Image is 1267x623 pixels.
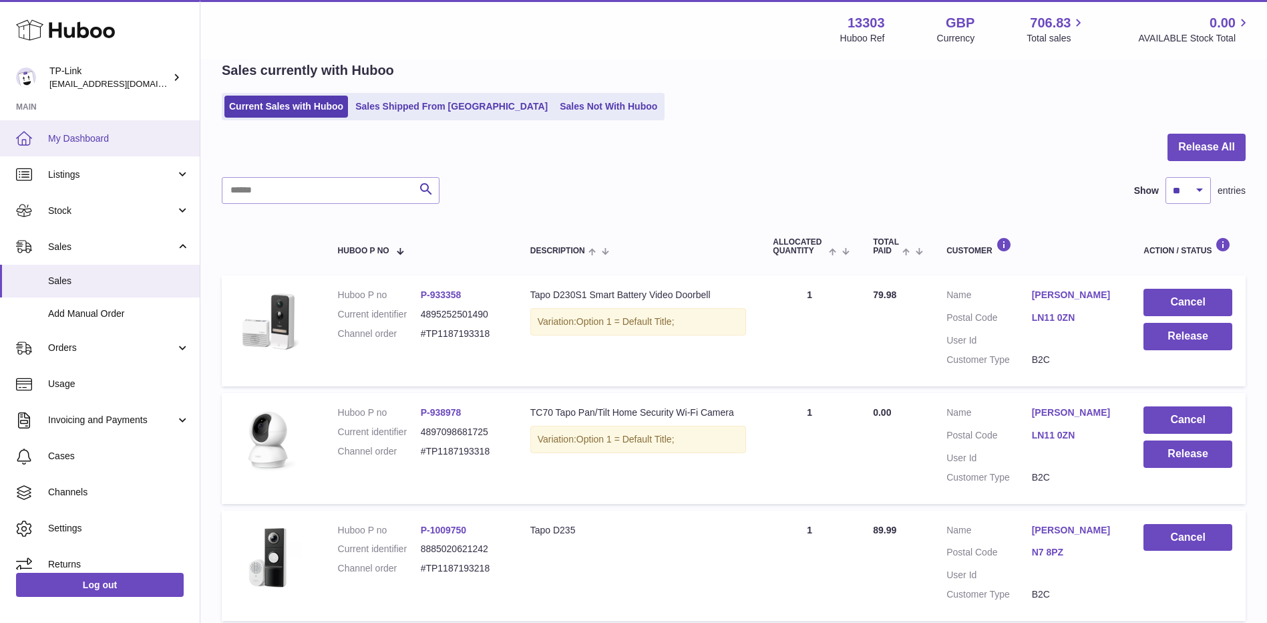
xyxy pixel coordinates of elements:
[48,522,190,535] span: Settings
[48,168,176,181] span: Listings
[338,308,421,321] dt: Current identifier
[1218,184,1246,197] span: entries
[338,289,421,301] dt: Huboo P no
[946,354,1032,366] dt: Customer Type
[946,237,1117,255] div: Customer
[1143,289,1232,316] button: Cancel
[946,452,1032,465] dt: User Id
[49,65,170,90] div: TP-Link
[421,308,504,321] dd: 4895252501490
[421,543,504,555] dd: 8885020621242
[421,562,504,575] dd: #TP1187193218
[1032,311,1117,324] a: LN11 0ZN
[421,328,504,340] dd: #TP1187193318
[1167,134,1246,161] button: Release All
[1134,184,1159,197] label: Show
[1027,32,1086,45] span: Total sales
[530,426,747,453] div: Variation:
[338,524,421,537] dt: Huboo P no
[530,247,585,255] span: Description
[946,289,1032,305] dt: Name
[840,32,885,45] div: Huboo Ref
[48,558,190,571] span: Returns
[1143,441,1232,468] button: Release
[530,289,747,301] div: Tapo D230S1 Smart Battery Video Doorbell
[946,569,1032,582] dt: User Id
[338,426,421,439] dt: Current identifier
[338,562,421,575] dt: Channel order
[421,289,462,300] a: P-933358
[1032,546,1117,559] a: N7 8PZ
[576,316,675,327] span: Option 1 = Default Title;
[576,434,675,445] span: Option 1 = Default Title;
[937,32,975,45] div: Currency
[1032,429,1117,442] a: LN11 0ZN
[946,546,1032,562] dt: Postal Code
[1032,406,1117,419] a: [PERSON_NAME]
[48,307,190,320] span: Add Manual Order
[1032,289,1117,301] a: [PERSON_NAME]
[759,393,860,504] td: 1
[338,543,421,555] dt: Current identifier
[224,96,348,118] a: Current Sales with Huboo
[235,406,302,473] img: TC70_Overview__01_large_1600141473597r.png
[48,132,190,145] span: My Dashboard
[338,247,389,255] span: Huboo P no
[530,524,747,537] div: Tapo D235
[946,588,1032,601] dt: Customer Type
[1143,524,1232,551] button: Cancel
[1030,14,1071,32] span: 706.83
[946,429,1032,445] dt: Postal Code
[946,14,974,32] strong: GBP
[421,407,462,418] a: P-938978
[338,445,421,458] dt: Channel order
[1138,32,1251,45] span: AVAILABLE Stock Total
[873,289,896,300] span: 79.98
[16,573,184,597] a: Log out
[1138,14,1251,45] a: 0.00 AVAILABLE Stock Total
[1143,406,1232,434] button: Cancel
[16,68,36,88] img: gaby.chen@tp-link.com
[48,241,176,253] span: Sales
[421,445,504,458] dd: #TP1187193318
[555,96,662,118] a: Sales Not With Huboo
[848,14,885,32] strong: 13303
[338,406,421,419] dt: Huboo P no
[946,524,1032,540] dt: Name
[1143,237,1232,255] div: Action / Status
[421,525,467,535] a: P-1009750
[530,406,747,419] div: TC70 Tapo Pan/Tilt Home Security Wi-Fi Camera
[946,406,1032,422] dt: Name
[1032,588,1117,601] dd: B2C
[48,275,190,287] span: Sales
[235,289,302,356] img: D230S1main.jpg
[1032,354,1117,366] dd: B2C
[773,238,825,255] span: ALLOCATED Quantity
[48,342,176,354] span: Orders
[946,471,1032,484] dt: Customer Type
[759,275,860,386] td: 1
[873,525,896,535] span: 89.99
[873,407,891,418] span: 0.00
[946,334,1032,347] dt: User Id
[421,426,504,439] dd: 4897098681725
[530,308,747,336] div: Variation:
[48,414,176,426] span: Invoicing and Payments
[235,524,302,591] img: 133031727278049.jpg
[49,78,196,89] span: [EMAIL_ADDRESS][DOMAIN_NAME]
[1210,14,1236,32] span: 0.00
[1027,14,1086,45] a: 706.83 Total sales
[48,205,176,217] span: Stock
[1032,524,1117,537] a: [PERSON_NAME]
[1143,323,1232,350] button: Release
[222,61,394,80] h2: Sales currently with Huboo
[48,378,190,390] span: Usage
[1032,471,1117,484] dd: B2C
[946,311,1032,328] dt: Postal Code
[759,511,860,622] td: 1
[48,486,190,499] span: Channels
[873,238,899,255] span: Total paid
[48,450,190,463] span: Cases
[338,328,421,340] dt: Channel order
[351,96,552,118] a: Sales Shipped From [GEOGRAPHIC_DATA]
